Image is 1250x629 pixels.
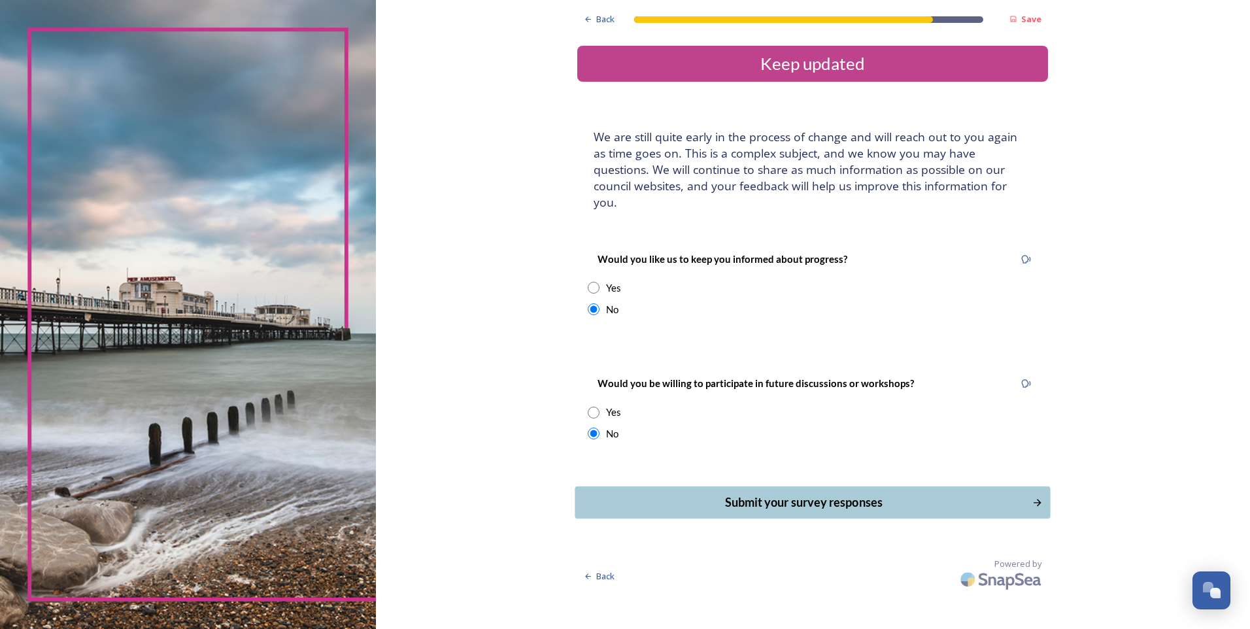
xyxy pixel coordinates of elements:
[596,570,615,583] span: Back
[575,486,1051,518] button: Continue
[606,426,618,441] div: No
[596,13,615,25] span: Back
[598,253,847,265] strong: Would you like us to keep you informed about progress?
[956,564,1048,595] img: SnapSea Logo
[598,377,914,389] strong: Would you be willing to participate in future discussions or workshops?
[583,494,1025,511] div: Submit your survey responses
[1021,13,1041,25] strong: Save
[994,558,1041,570] span: Powered by
[606,405,621,420] div: Yes
[583,51,1043,76] div: Keep updated
[1192,571,1230,609] button: Open Chat
[594,129,1032,211] h4: We are still quite early in the process of change and will reach out to you again as time goes on...
[606,302,618,317] div: No
[606,280,621,296] div: Yes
